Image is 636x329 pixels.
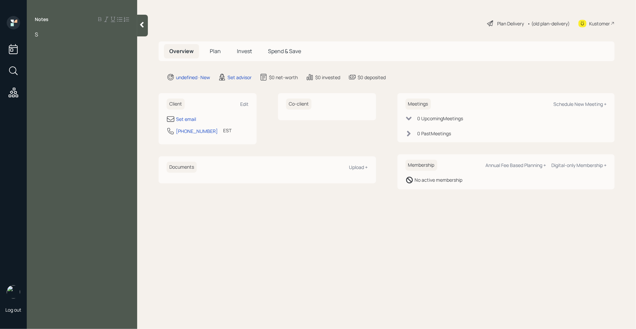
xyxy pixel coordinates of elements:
span: Overview [169,47,194,55]
span: Plan [210,47,221,55]
div: EST [223,127,232,134]
div: Schedule New Meeting + [553,101,607,107]
div: No active membership [415,176,463,183]
div: • (old plan-delivery) [527,20,570,27]
h6: Client [167,99,185,110]
div: Plan Delivery [497,20,524,27]
div: $0 net-worth [269,74,298,81]
div: $0 deposited [358,74,386,81]
div: 0 Past Meeting s [418,130,451,137]
div: Annual Fee Based Planning + [485,162,546,168]
div: undefined · New [176,74,210,81]
label: Notes [35,16,49,23]
span: S [35,31,38,38]
div: Digital-only Membership + [551,162,607,168]
h6: Documents [167,162,197,173]
div: Edit [240,101,249,107]
div: Set email [176,116,196,123]
span: Invest [237,47,252,55]
div: Upload + [349,164,368,170]
div: Log out [5,307,21,313]
h6: Co-client [286,99,311,110]
h6: Meetings [405,99,431,110]
img: retirable_logo.png [7,285,20,299]
div: 0 Upcoming Meeting s [418,115,463,122]
h6: Membership [405,160,437,171]
div: $0 invested [315,74,340,81]
span: Spend & Save [268,47,301,55]
div: Kustomer [589,20,610,27]
div: Set advisor [228,74,252,81]
div: [PHONE_NUMBER] [176,128,218,135]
